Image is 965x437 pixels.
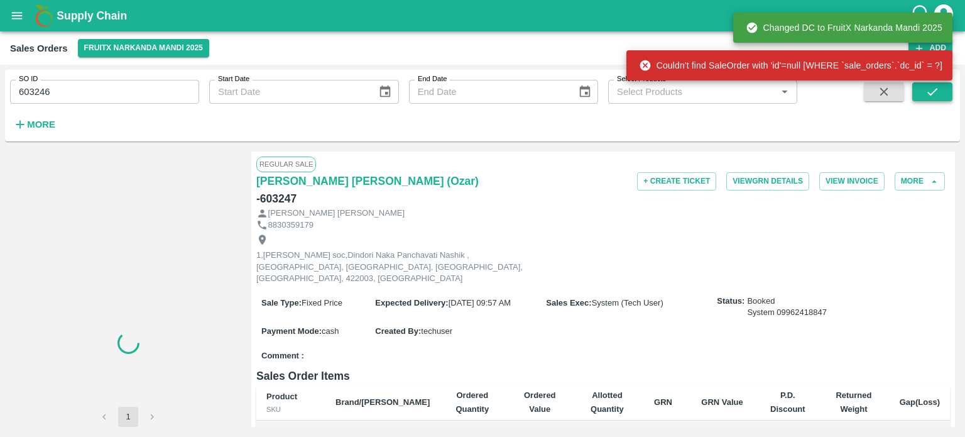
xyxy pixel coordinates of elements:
[266,424,315,436] p: Pomegranate
[701,397,743,407] b: GRN Value
[573,80,597,104] button: Choose date
[777,84,793,100] button: Open
[895,172,945,191] button: More
[932,3,955,29] div: account of current user
[747,296,827,319] span: Booked
[92,407,164,427] nav: pagination navigation
[373,80,397,104] button: Choose date
[218,74,249,84] label: Start Date
[266,392,297,401] b: Product
[256,367,950,385] h6: Sales Order Items
[900,397,940,407] b: Gap(Loss)
[592,298,663,307] span: System (Tech User)
[335,397,430,407] b: Brand/[PERSON_NAME]
[256,250,539,285] p: 1,[PERSON_NAME] soc,Dindori Naka Panchavati Nashik , [GEOGRAPHIC_DATA], [GEOGRAPHIC_DATA], [GEOGR...
[726,172,809,191] button: ViewGRN Details
[836,390,871,414] b: Returned Weight
[770,390,805,414] b: P.D. Discount
[612,84,773,100] input: Select Products
[256,172,479,190] a: [PERSON_NAME] [PERSON_NAME] (Ozar)
[261,326,322,336] label: Payment Mode :
[209,80,368,104] input: Start Date
[524,390,556,414] b: Ordered Value
[10,40,68,57] div: Sales Orders
[31,3,57,28] img: logo
[256,157,316,172] span: Regular Sale
[268,207,405,219] p: [PERSON_NAME] [PERSON_NAME]
[617,74,666,84] label: Select Products
[819,172,885,191] button: View Invoice
[455,390,489,414] b: Ordered Quantity
[78,39,209,57] button: Select DC
[57,7,910,25] a: Supply Chain
[57,9,127,22] b: Supply Chain
[449,298,511,307] span: [DATE] 09:57 AM
[266,404,315,415] div: SKU
[256,190,297,207] h6: - 603247
[546,298,591,307] label: Sales Exec :
[746,16,942,39] div: Changed DC to FruitX Narkanda Mandi 2025
[409,80,568,104] input: End Date
[302,298,342,307] span: Fixed Price
[639,54,942,77] div: Couldn't find SaleOrder with 'id'=null [WHERE `sale_orders`.`dc_id` = ?]
[268,219,313,231] p: 8830359179
[27,119,55,130] strong: More
[591,390,624,414] b: Allotted Quantity
[261,298,302,307] label: Sale Type :
[3,1,31,30] button: open drawer
[19,74,38,84] label: SO ID
[717,296,744,307] label: Status:
[375,298,448,307] label: Expected Delivery :
[375,326,421,336] label: Created By :
[10,114,58,135] button: More
[118,407,138,427] button: page 1
[418,74,447,84] label: End Date
[910,4,932,27] div: customer-support
[654,397,672,407] b: GRN
[261,350,304,362] label: Comment :
[10,80,199,104] input: Enter SO ID
[322,326,339,336] span: cash
[421,326,452,336] span: techuser
[747,307,827,319] div: System 09962418847
[637,172,716,191] button: + Create Ticket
